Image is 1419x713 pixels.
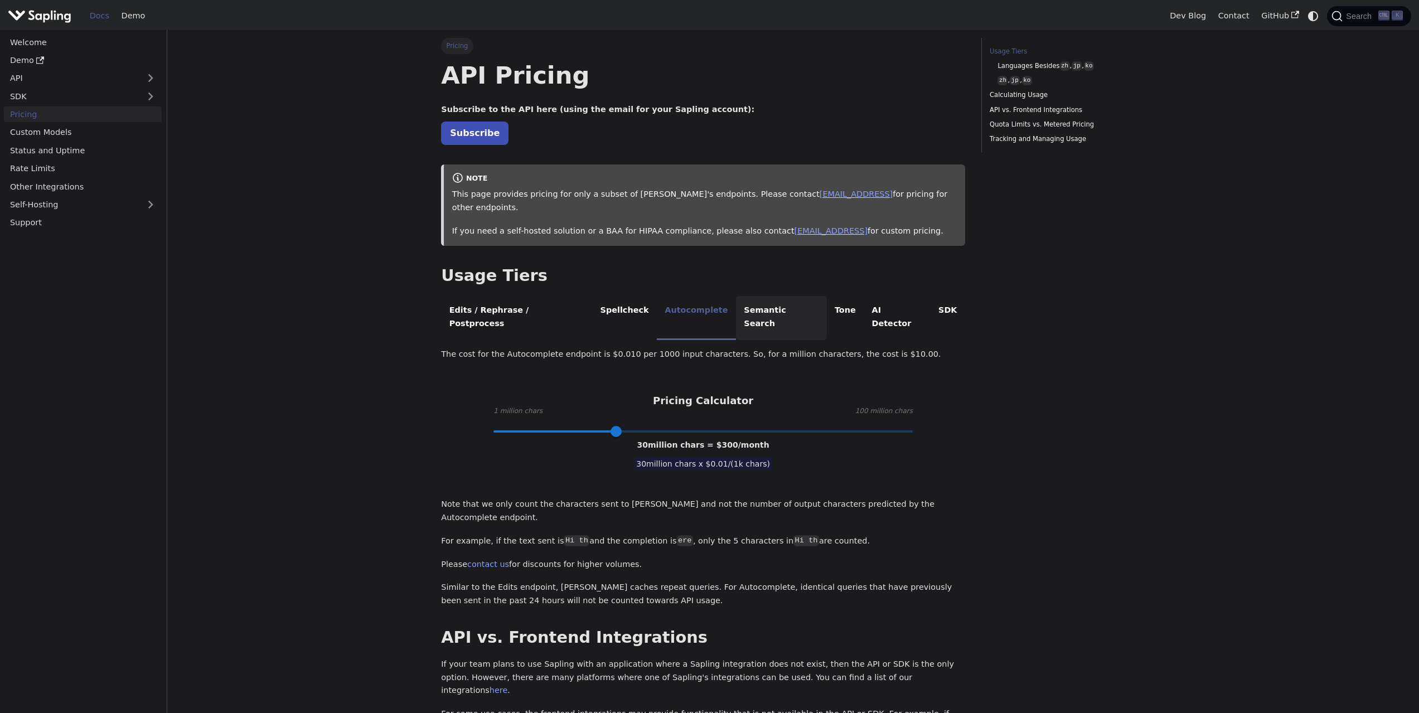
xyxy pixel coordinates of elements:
a: Tracking and Managing Usage [990,134,1141,144]
span: Pricing [441,38,473,54]
a: [EMAIL_ADDRESS] [820,190,893,198]
a: Welcome [4,34,162,50]
a: [EMAIL_ADDRESS] [795,226,868,235]
li: Tone [827,296,864,340]
li: SDK [931,296,965,340]
p: If you need a self-hosted solution or a BAA for HIPAA compliance, please also contact for custom ... [452,225,957,238]
a: zh,jp,ko [997,75,1137,86]
p: If your team plans to use Sapling with an application where a Sapling integration does not exist,... [441,658,965,697]
span: 30 million chars x $ 0.01 /(1k chars) [634,457,772,471]
a: Support [4,215,162,231]
a: API vs. Frontend Integrations [990,105,1141,115]
button: Expand sidebar category 'API' [139,70,162,86]
kbd: K [1392,11,1403,21]
a: Quota Limits vs. Metered Pricing [990,119,1141,130]
a: Custom Models [4,124,162,140]
li: Semantic Search [736,296,827,340]
li: Spellcheck [592,296,657,340]
a: Other Integrations [4,178,162,195]
a: contact us [467,560,509,569]
span: 100 million chars [855,406,913,417]
code: zh [997,76,1008,85]
h3: Pricing Calculator [653,395,753,408]
button: Expand sidebar category 'SDK' [139,88,162,104]
li: Autocomplete [657,296,736,340]
p: The cost for the Autocomplete endpoint is $0.010 per 1000 input characters. So, for a million cha... [441,348,965,361]
a: API [4,70,139,86]
p: Note that we only count the characters sent to [PERSON_NAME] and not the number of output charact... [441,498,965,525]
a: Pricing [4,106,162,123]
p: This page provides pricing for only a subset of [PERSON_NAME]'s endpoints. Please contact for pri... [452,188,957,215]
a: Subscribe [441,122,508,144]
a: Demo [4,52,162,69]
code: jp [1010,76,1020,85]
span: 1 million chars [493,406,543,417]
a: Docs [84,7,115,25]
div: note [452,172,957,186]
h1: API Pricing [441,60,965,90]
strong: Subscribe to the API here (using the email for your Sapling account): [441,105,754,114]
h2: Usage Tiers [441,266,965,286]
p: Please for discounts for higher volumes. [441,558,965,571]
a: Status and Uptime [4,142,162,158]
p: Similar to the Edits endpoint, [PERSON_NAME] caches repeat queries. For Autocomplete, identical q... [441,581,965,608]
a: Languages Besideszh,jp,ko [997,61,1137,71]
code: ko [1084,61,1094,71]
a: Usage Tiers [990,46,1141,57]
img: Sapling.ai [8,8,71,24]
li: Edits / Rephrase / Postprocess [441,296,592,340]
a: Self-Hosting [4,197,162,213]
a: Dev Blog [1164,7,1212,25]
code: zh [1060,61,1070,71]
a: Sapling.ai [8,8,75,24]
nav: Breadcrumbs [441,38,965,54]
a: Calculating Usage [990,90,1141,100]
a: SDK [4,88,139,104]
span: Search [1343,12,1378,21]
code: ko [1022,76,1032,85]
a: here [490,686,507,695]
span: 30 million chars = $ 300 /month [637,440,769,449]
code: ere [677,535,693,546]
li: AI Detector [864,296,931,340]
a: GitHub [1255,7,1305,25]
a: Rate Limits [4,161,162,177]
a: Contact [1212,7,1256,25]
button: Switch between dark and light mode (currently system mode) [1305,8,1321,24]
code: Hi th [793,535,819,546]
h2: API vs. Frontend Integrations [441,628,965,648]
button: Search (Ctrl+K) [1327,6,1411,26]
code: jp [1072,61,1082,71]
code: Hi th [564,535,589,546]
p: For example, if the text sent is and the completion is , only the 5 characters in are counted. [441,535,965,548]
a: Demo [115,7,151,25]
